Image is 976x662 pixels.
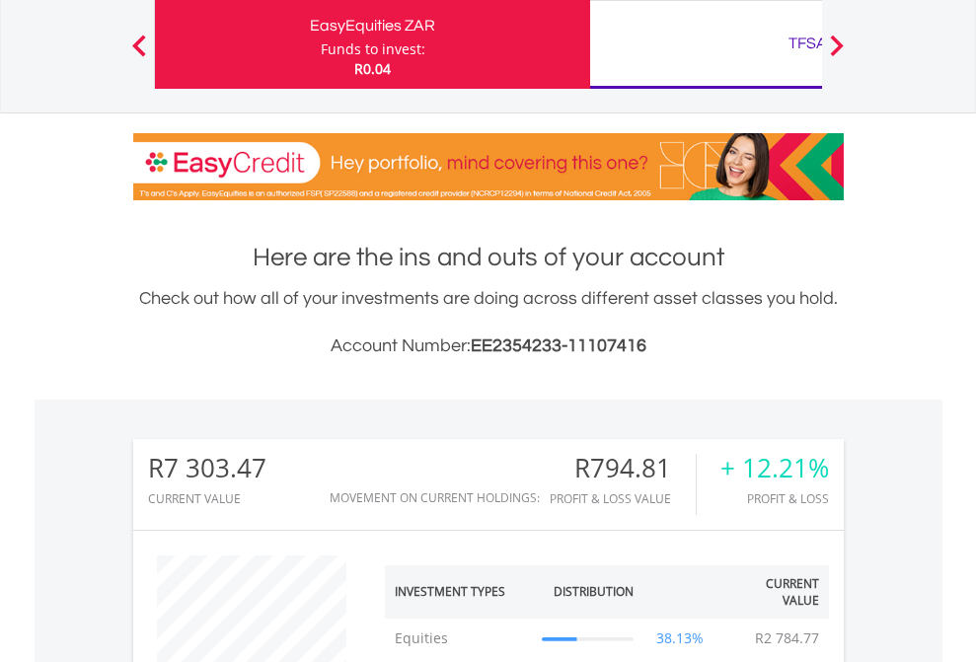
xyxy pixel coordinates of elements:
[330,491,540,504] div: Movement on Current Holdings:
[720,492,829,505] div: Profit & Loss
[550,492,696,505] div: Profit & Loss Value
[133,332,844,360] h3: Account Number:
[133,133,844,200] img: EasyCredit Promotion Banner
[133,240,844,275] h1: Here are the ins and outs of your account
[471,336,646,355] span: EE2354233-11107416
[385,565,533,619] th: Investment Types
[643,619,717,658] td: 38.13%
[321,39,425,59] div: Funds to invest:
[550,454,696,482] div: R794.81
[817,44,857,64] button: Next
[385,619,533,658] td: Equities
[720,454,829,482] div: + 12.21%
[167,12,578,39] div: EasyEquities ZAR
[148,492,266,505] div: CURRENT VALUE
[745,619,829,658] td: R2 784.77
[354,59,391,78] span: R0.04
[133,285,844,360] div: Check out how all of your investments are doing across different asset classes you hold.
[148,454,266,482] div: R7 303.47
[717,565,829,619] th: Current Value
[554,583,634,600] div: Distribution
[119,44,159,64] button: Previous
